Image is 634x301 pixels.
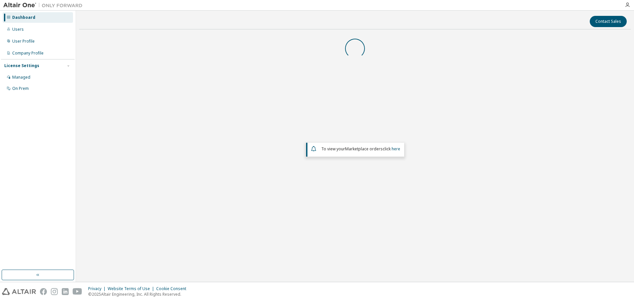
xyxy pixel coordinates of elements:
[156,286,190,291] div: Cookie Consent
[12,27,24,32] div: Users
[88,286,108,291] div: Privacy
[73,288,82,295] img: youtube.svg
[12,15,35,20] div: Dashboard
[12,75,30,80] div: Managed
[321,146,400,152] span: To view your click
[88,291,190,297] p: © 2025 Altair Engineering, Inc. All Rights Reserved.
[590,16,627,27] button: Contact Sales
[392,146,400,152] a: here
[108,286,156,291] div: Website Terms of Use
[51,288,58,295] img: instagram.svg
[40,288,47,295] img: facebook.svg
[62,288,69,295] img: linkedin.svg
[3,2,86,9] img: Altair One
[12,86,29,91] div: On Prem
[4,63,39,68] div: License Settings
[345,146,383,152] em: Marketplace orders
[2,288,36,295] img: altair_logo.svg
[12,51,44,56] div: Company Profile
[12,39,35,44] div: User Profile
